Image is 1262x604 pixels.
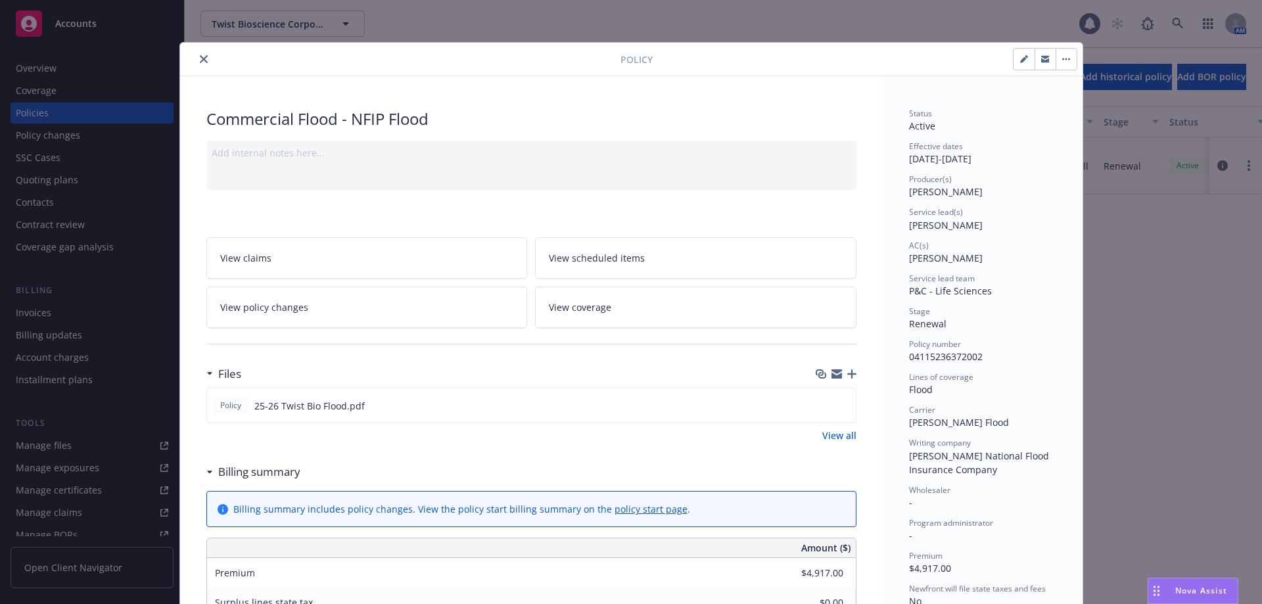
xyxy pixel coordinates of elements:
[218,400,244,411] span: Policy
[909,206,963,218] span: Service lead(s)
[909,141,1056,166] div: [DATE] - [DATE]
[909,252,983,264] span: [PERSON_NAME]
[206,287,528,328] a: View policy changes
[909,583,1046,594] span: Newfront will file state taxes and fees
[233,502,690,516] div: Billing summary includes policy changes. View the policy start billing summary on the .
[535,237,856,279] a: View scheduled items
[909,306,930,317] span: Stage
[909,141,963,152] span: Effective dates
[822,429,856,442] a: View all
[206,108,856,130] div: Commercial Flood - NFIP Flood
[839,399,851,413] button: preview file
[535,287,856,328] a: View coverage
[206,365,241,383] div: Files
[212,146,851,160] div: Add internal notes here...
[549,251,645,265] span: View scheduled items
[909,185,983,198] span: [PERSON_NAME]
[909,450,1052,476] span: [PERSON_NAME] National Flood Insurance Company
[909,562,951,574] span: $4,917.00
[549,300,611,314] span: View coverage
[206,463,300,480] div: Billing summary
[909,371,973,383] span: Lines of coverage
[909,350,983,363] span: 04115236372002
[1148,578,1165,603] div: Drag to move
[909,529,912,542] span: -
[909,404,935,415] span: Carrier
[909,437,971,448] span: Writing company
[909,416,1009,429] span: [PERSON_NAME] Flood
[615,503,688,515] a: policy start page
[909,219,983,231] span: [PERSON_NAME]
[909,317,947,330] span: Renewal
[909,383,933,396] span: Flood
[1148,578,1238,604] button: Nova Assist
[218,365,241,383] h3: Files
[218,463,300,480] h3: Billing summary
[620,53,653,66] span: Policy
[801,541,851,555] span: Amount ($)
[909,120,935,132] span: Active
[909,240,929,251] span: AC(s)
[220,300,308,314] span: View policy changes
[909,285,992,297] span: P&C - Life Sciences
[909,550,943,561] span: Premium
[909,517,993,528] span: Program administrator
[766,563,851,583] input: 0.00
[909,273,975,284] span: Service lead team
[909,108,932,119] span: Status
[818,399,828,413] button: download file
[220,251,271,265] span: View claims
[909,496,912,509] span: -
[1175,585,1227,596] span: Nova Assist
[909,174,952,185] span: Producer(s)
[254,399,365,413] span: 25-26 Twist Bio Flood.pdf
[909,484,950,496] span: Wholesaler
[196,51,212,67] button: close
[215,567,255,579] span: Premium
[909,338,961,350] span: Policy number
[206,237,528,279] a: View claims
